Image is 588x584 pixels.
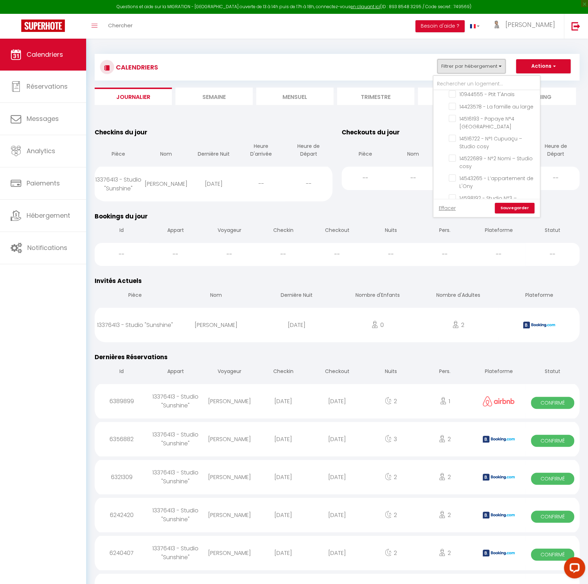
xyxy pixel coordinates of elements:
[95,137,142,165] th: Pièce
[342,167,389,190] div: --
[95,168,142,200] div: 13376413 - Studio "Sunshine"
[95,428,149,451] div: 6356882
[499,286,579,306] th: Plateforme
[505,20,555,29] span: [PERSON_NAME]
[202,362,256,382] th: Voyageur
[364,541,418,564] div: 2
[364,390,418,413] div: 2
[439,204,456,212] a: Effacer
[21,20,65,32] img: Super Booking
[495,203,534,213] a: Sauvegarder
[418,362,472,382] th: Pers.
[256,390,310,413] div: [DATE]
[364,221,418,241] th: Nuits
[237,137,285,165] th: Heure D'arrivée
[310,466,364,489] div: [DATE]
[531,397,574,409] span: Confirmé
[531,511,574,523] span: Confirmé
[95,286,175,306] th: Pièce
[418,390,472,413] div: 1
[532,167,579,190] div: --
[364,243,418,266] div: --
[516,59,571,73] button: Actions
[389,137,437,165] th: Nom
[310,428,364,451] div: [DATE]
[531,435,574,447] span: Confirmé
[337,88,414,105] li: Trimestre
[95,353,168,361] span: Dernières Réservations
[389,167,437,190] div: --
[149,499,202,531] div: 13376413 - Studio "Sunshine"
[256,243,310,266] div: --
[472,362,526,382] th: Plateforme
[202,504,256,527] div: [PERSON_NAME]
[95,243,149,266] div: --
[103,14,138,39] a: Chercher
[472,221,526,241] th: Plateforme
[202,466,256,489] div: [PERSON_NAME]
[310,221,364,241] th: Checkout
[531,473,574,485] span: Confirmé
[202,221,256,241] th: Voyageur
[256,88,334,105] li: Mensuel
[285,172,332,195] div: --
[459,135,522,150] span: 14516722 - N°1 Cupuaçu – Studio cosy
[202,541,256,564] div: [PERSON_NAME]
[483,512,515,518] img: booking2.png
[364,504,418,527] div: 2
[95,277,142,285] span: Invités Actuels
[364,466,418,489] div: 2
[108,22,133,29] span: Chercher
[256,428,310,451] div: [DATE]
[27,114,59,123] span: Messages
[433,78,540,90] input: Rechercher un logement...
[418,504,472,527] div: 2
[472,243,526,266] div: --
[364,362,418,382] th: Nuits
[459,155,533,170] span: 14522689 - N°2 Nomi – Studio cosy
[483,396,515,406] img: airbnb2.png
[337,313,418,337] div: 0
[483,436,515,443] img: booking2.png
[190,137,237,165] th: Dernière Nuit
[483,474,515,480] img: booking2.png
[142,172,190,195] div: [PERSON_NAME]
[310,243,364,266] div: --
[523,322,555,328] img: booking2.png
[526,243,579,266] div: --
[95,362,149,382] th: Id
[149,461,202,493] div: 13376413 - Studio "Sunshine"
[95,313,175,337] div: 13376413 - Studio "Sunshine"
[459,115,514,130] span: 14516193 - Papaye N°4 [GEOGRAPHIC_DATA]
[364,428,418,451] div: 3
[149,362,202,382] th: Appart
[256,504,310,527] div: [DATE]
[95,221,149,241] th: Id
[433,75,541,218] div: Filtrer par hébergement
[418,243,472,266] div: --
[418,88,495,105] li: Tâches
[202,428,256,451] div: [PERSON_NAME]
[95,128,147,137] span: Checkins du jour
[531,549,574,561] span: Confirmé
[418,221,472,241] th: Pers.
[95,212,148,221] span: Bookings du jour
[237,172,285,195] div: --
[202,243,256,266] div: --
[437,59,505,73] button: Filtrer par hébergement
[95,466,149,489] div: 6321309
[256,221,310,241] th: Checkin
[175,286,256,306] th: Nom
[483,550,515,556] img: booking2.png
[285,137,332,165] th: Heure de Départ
[558,554,588,584] iframe: LiveChat chat widget
[256,541,310,564] div: [DATE]
[27,50,63,59] span: Calendriers
[571,22,580,30] img: logout
[149,537,202,569] div: 13376413 - Studio "Sunshine"
[142,137,190,165] th: Nom
[95,390,149,413] div: 6389899
[459,175,533,190] span: 14543265 - L’appartement de L'Ony
[526,221,579,241] th: Statut
[485,14,564,39] a: ... [PERSON_NAME]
